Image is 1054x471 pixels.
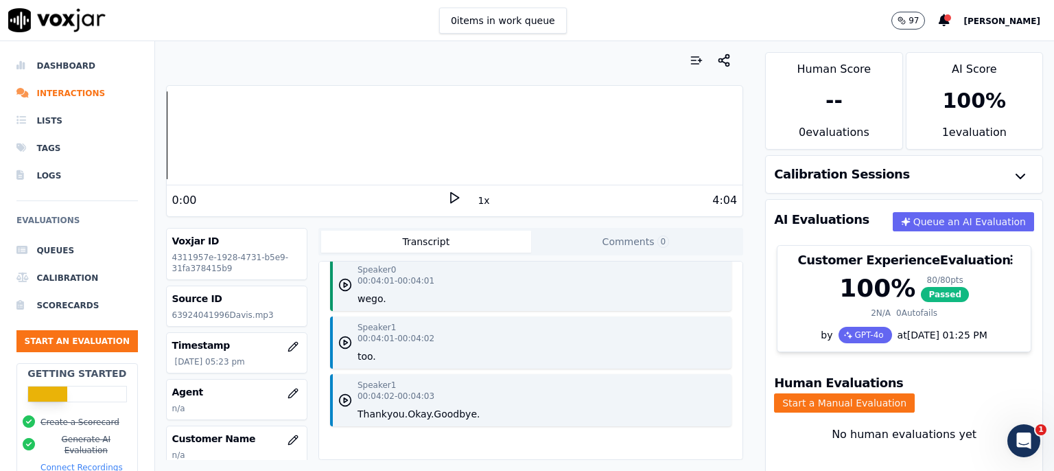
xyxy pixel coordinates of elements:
[774,377,903,389] h3: Human Evaluations
[358,380,396,391] p: Speaker 1
[358,391,434,402] p: 00:04:02 - 00:04:03
[172,192,197,209] div: 0:00
[475,191,492,210] button: 1x
[40,434,132,456] button: Generate AI Evaluation
[774,168,910,181] h3: Calibration Sessions
[766,53,902,78] div: Human Score
[358,292,371,306] button: we
[893,212,1034,231] button: Queue an AI Evaluation
[16,80,138,107] a: Interactions
[906,124,1042,149] div: 1 evaluation
[439,8,567,34] button: 0items in work queue
[892,328,987,342] div: at [DATE] 01:25 PM
[777,327,1031,352] div: by
[825,89,843,113] div: --
[172,403,301,414] p: n/a
[906,53,1042,78] div: AI Score
[172,338,301,352] h3: Timestamp
[839,327,892,343] div: GPT-4o
[371,292,386,306] button: go.
[172,310,301,321] p: 63924041996Davis.mp3
[387,407,408,421] button: you.
[16,52,138,80] a: Dashboard
[16,237,138,264] a: Queues
[27,367,126,380] h2: Getting Started
[871,308,891,319] div: 2 N/A
[358,349,376,363] button: too.
[172,450,301,461] p: n/a
[921,287,969,302] span: Passed
[712,192,737,209] div: 4:04
[839,275,915,302] div: 100 %
[8,8,106,32] img: voxjar logo
[172,432,301,446] h3: Customer Name
[766,124,902,149] div: 0 evaluation s
[172,292,301,306] h3: Source ID
[40,417,119,428] button: Create a Scorecard
[1007,424,1040,457] iframe: Intercom live chat
[358,333,434,344] p: 00:04:01 - 00:04:02
[774,214,869,226] h3: AI Evaluations
[172,252,301,274] p: 4311957e-1928-4731-b5e9-31fa378415b9
[16,330,138,352] button: Start an Evaluation
[358,264,396,275] p: Speaker 0
[172,385,301,399] h3: Agent
[358,275,434,286] p: 00:04:01 - 00:04:01
[1035,424,1046,435] span: 1
[16,107,138,135] a: Lists
[321,231,531,253] button: Transcript
[774,393,915,413] button: Start a Manual Evaluation
[942,89,1006,113] div: 100 %
[657,235,670,248] span: 0
[16,162,138,189] a: Logs
[16,292,138,319] a: Scorecards
[16,135,138,162] a: Tags
[531,231,741,253] button: Comments
[434,407,480,421] button: Goodbye.
[175,356,301,367] p: [DATE] 05:23 pm
[921,275,969,286] div: 80 / 80 pts
[963,16,1040,26] span: [PERSON_NAME]
[16,212,138,237] h6: Evaluations
[172,234,301,248] h3: Voxjar ID
[358,407,387,421] button: Thank
[896,308,937,319] div: 0 Autofails
[891,12,939,30] button: 97
[909,15,919,26] p: 97
[963,12,1054,29] button: [PERSON_NAME]
[358,322,396,333] p: Speaker 1
[891,12,925,30] button: 97
[16,264,138,292] a: Calibration
[408,407,434,421] button: Okay.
